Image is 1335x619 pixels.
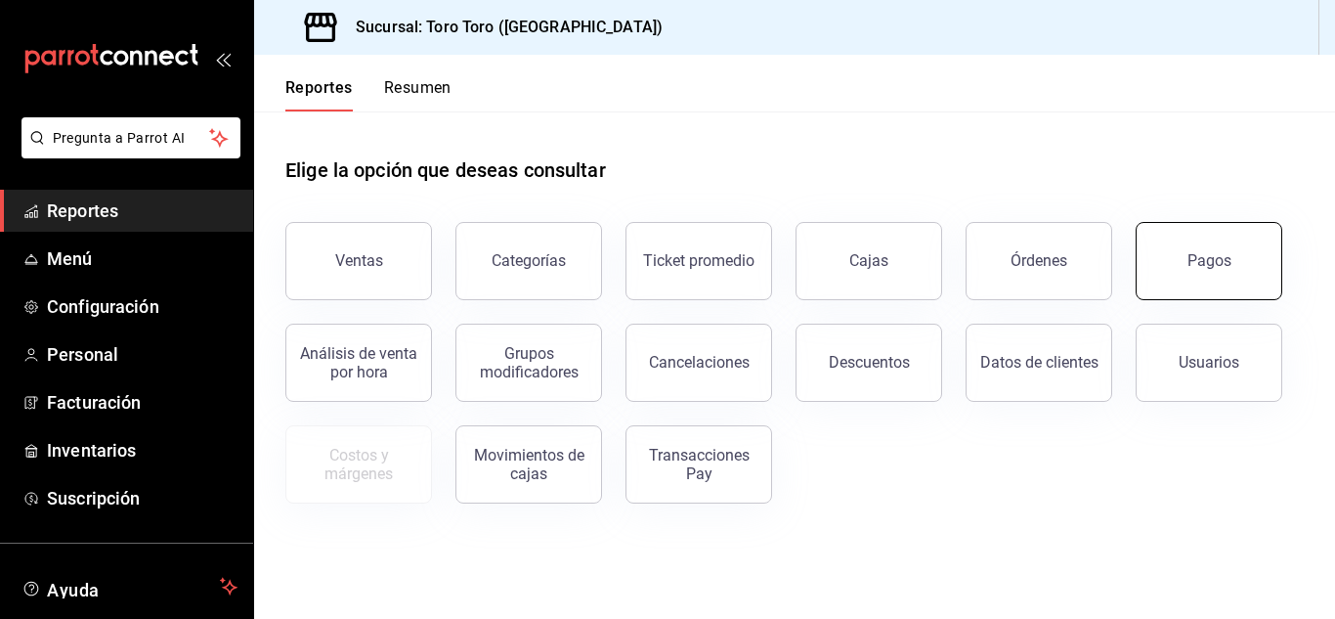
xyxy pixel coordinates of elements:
[625,324,772,402] button: Cancelaciones
[1187,251,1231,270] div: Pagos
[298,344,419,381] div: Análisis de venta por hora
[285,78,353,111] button: Reportes
[285,222,432,300] button: Ventas
[47,575,212,598] span: Ayuda
[796,222,942,300] button: Cajas
[849,251,888,270] div: Cajas
[285,425,432,504] button: Contrata inventarios para ver este reporte
[47,293,237,320] span: Configuración
[829,353,910,372] div: Descuentos
[455,324,602,402] button: Grupos modificadores
[625,425,772,504] button: Transacciones Pay
[455,425,602,504] button: Movimientos de cajas
[215,51,231,66] button: open_drawer_menu
[638,446,759,483] div: Transacciones Pay
[980,353,1098,372] div: Datos de clientes
[22,117,240,158] button: Pregunta a Parrot AI
[285,324,432,402] button: Análisis de venta por hora
[285,155,606,185] h1: Elige la opción que deseas consultar
[1011,251,1067,270] div: Órdenes
[47,485,237,511] span: Suscripción
[298,446,419,483] div: Costos y márgenes
[53,128,210,149] span: Pregunta a Parrot AI
[1136,222,1282,300] button: Pagos
[47,389,237,416] span: Facturación
[966,222,1112,300] button: Órdenes
[796,324,942,402] button: Descuentos
[285,78,452,111] div: navigation tabs
[47,198,237,224] span: Reportes
[625,222,772,300] button: Ticket promedio
[340,16,663,39] h3: Sucursal: Toro Toro ([GEOGRAPHIC_DATA])
[335,251,383,270] div: Ventas
[966,324,1112,402] button: Datos de clientes
[643,251,754,270] div: Ticket promedio
[47,245,237,272] span: Menú
[47,341,237,368] span: Personal
[468,446,589,483] div: Movimientos de cajas
[14,142,240,162] a: Pregunta a Parrot AI
[649,353,750,372] div: Cancelaciones
[468,344,589,381] div: Grupos modificadores
[1179,353,1239,372] div: Usuarios
[384,78,452,111] button: Resumen
[1136,324,1282,402] button: Usuarios
[492,251,566,270] div: Categorías
[47,437,237,464] span: Inventarios
[455,222,602,300] button: Categorías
